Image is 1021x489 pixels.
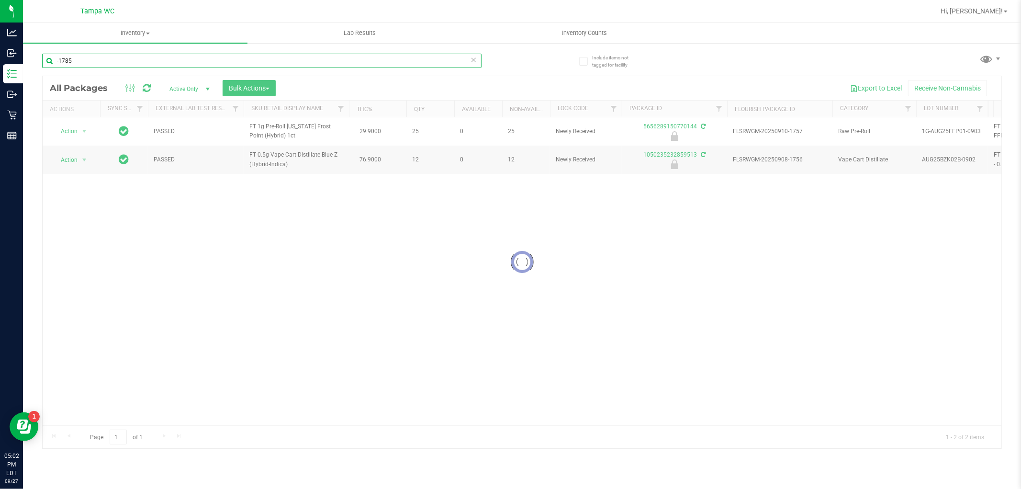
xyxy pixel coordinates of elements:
p: 09/27 [4,478,19,485]
inline-svg: Analytics [7,28,17,37]
inline-svg: Reports [7,131,17,140]
span: Inventory Counts [549,29,620,37]
iframe: Resource center unread badge [28,411,40,422]
inline-svg: Outbound [7,90,17,99]
span: Lab Results [331,29,389,37]
p: 05:02 PM EDT [4,452,19,478]
span: Inventory [23,29,247,37]
inline-svg: Inventory [7,69,17,79]
a: Inventory Counts [472,23,696,43]
span: Include items not tagged for facility [592,54,640,68]
input: Search Package ID, Item Name, SKU, Lot or Part Number... [42,54,482,68]
a: Inventory [23,23,247,43]
inline-svg: Inbound [7,48,17,58]
span: Clear [471,54,477,66]
span: Tampa WC [81,7,115,15]
inline-svg: Retail [7,110,17,120]
span: Hi, [PERSON_NAME]! [941,7,1003,15]
a: Lab Results [247,23,472,43]
iframe: Resource center [10,412,38,441]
